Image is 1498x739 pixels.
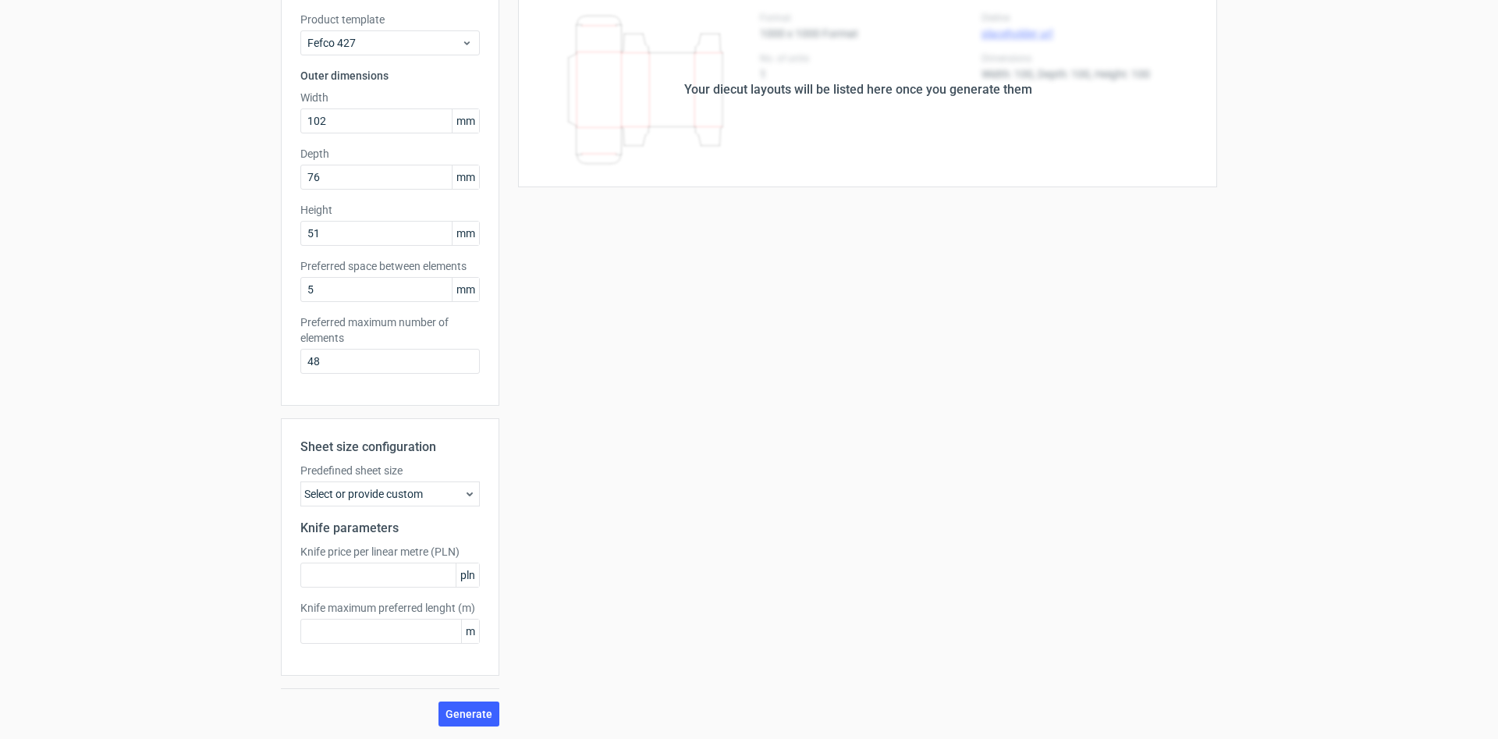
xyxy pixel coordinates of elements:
span: pln [456,563,479,587]
span: mm [452,222,479,245]
div: Your diecut layouts will be listed here once you generate them [684,80,1032,99]
div: Select or provide custom [300,481,480,506]
span: mm [452,165,479,189]
label: Preferred space between elements [300,258,480,274]
label: Depth [300,146,480,162]
label: Knife maximum preferred lenght (m) [300,600,480,616]
label: Height [300,202,480,218]
span: m [461,620,479,643]
span: Fefco 427 [307,35,461,51]
label: Preferred maximum number of elements [300,314,480,346]
h3: Outer dimensions [300,68,480,83]
label: Knife price per linear metre (PLN) [300,544,480,560]
span: mm [452,278,479,301]
label: Predefined sheet size [300,463,480,478]
h2: Sheet size configuration [300,438,480,457]
span: mm [452,109,479,133]
label: Width [300,90,480,105]
span: Generate [445,709,492,719]
label: Product template [300,12,480,27]
h2: Knife parameters [300,519,480,538]
button: Generate [438,702,499,727]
